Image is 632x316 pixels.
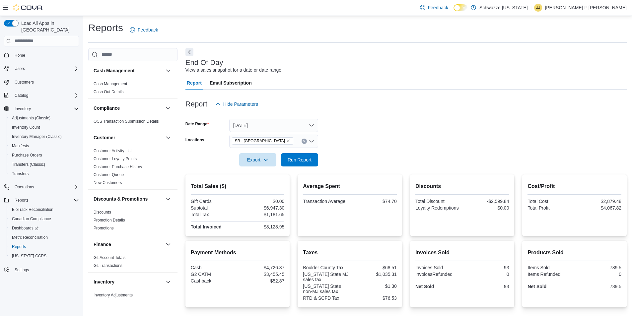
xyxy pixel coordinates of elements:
[239,153,276,166] button: Export
[303,284,348,294] div: [US_STATE] State non-MJ sales tax
[303,249,397,257] h2: Taxes
[94,241,111,248] h3: Finance
[9,123,43,131] a: Inventory Count
[9,252,79,260] span: Washington CCRS
[12,153,42,158] span: Purchase Orders
[12,196,31,204] button: Reports
[13,4,43,11] img: Cova
[12,235,48,240] span: Metrc Reconciliation
[94,67,163,74] button: Cash Management
[88,21,123,34] h1: Reports
[576,199,621,204] div: $2,879.48
[185,121,209,127] label: Date Range
[9,233,79,241] span: Metrc Reconciliation
[7,151,82,160] button: Purchase Orders
[19,20,79,33] span: Load All Apps in [GEOGRAPHIC_DATA]
[454,4,467,11] input: Dark Mode
[527,272,573,277] div: Items Refunded
[15,80,34,85] span: Customers
[239,199,284,204] div: $0.00
[281,153,318,166] button: Run Report
[185,67,283,74] div: View a sales snapshot for a date or date range.
[9,170,31,178] a: Transfers
[223,101,258,107] span: Hide Parameters
[1,104,82,113] button: Inventory
[88,254,177,272] div: Finance
[7,205,82,214] button: BioTrack Reconciliation
[88,147,177,189] div: Customer
[12,78,79,86] span: Customers
[9,133,64,141] a: Inventory Manager (Classic)
[94,172,124,177] a: Customer Queue
[7,214,82,223] button: Canadian Compliance
[9,215,79,223] span: Canadian Compliance
[7,242,82,251] button: Reports
[239,272,284,277] div: $3,455.45
[9,114,53,122] a: Adjustments (Classic)
[463,265,509,270] div: 93
[12,51,79,59] span: Home
[12,265,79,274] span: Settings
[12,65,28,73] button: Users
[9,224,79,232] span: Dashboards
[12,51,28,59] a: Home
[527,205,573,211] div: Total Profit
[94,119,159,124] a: OCS Transaction Submission Details
[94,180,122,185] span: New Customers
[164,195,172,203] button: Discounts & Promotions
[15,106,31,111] span: Inventory
[9,252,49,260] a: [US_STATE] CCRS
[576,205,621,211] div: $4,067.82
[15,198,29,203] span: Reports
[1,265,82,274] button: Settings
[15,66,25,71] span: Users
[94,196,148,202] h3: Discounts & Promotions
[12,143,29,149] span: Manifests
[7,123,82,132] button: Inventory Count
[303,272,348,282] div: [US_STATE] State MJ sales tax
[185,48,193,56] button: Next
[12,216,51,221] span: Canadian Compliance
[94,218,125,223] span: Promotion Details
[4,48,79,292] nav: Complex example
[12,244,26,249] span: Reports
[527,249,621,257] h2: Products Sold
[88,208,177,235] div: Discounts & Promotions
[303,265,348,270] div: Boulder County Tax
[527,265,573,270] div: Items Sold
[12,92,31,99] button: Catalog
[12,115,50,121] span: Adjustments (Classic)
[9,170,79,178] span: Transfers
[351,199,397,204] div: $74.70
[12,225,38,231] span: Dashboards
[576,265,621,270] div: 789.5
[576,284,621,289] div: 789.5
[94,196,163,202] button: Discounts & Promotions
[463,199,509,204] div: -$2,599.84
[12,162,45,167] span: Transfers (Classic)
[15,267,29,273] span: Settings
[415,249,509,257] h2: Invoices Sold
[94,90,124,94] a: Cash Out Details
[239,278,284,284] div: $52.87
[415,265,461,270] div: Invoices Sold
[1,50,82,60] button: Home
[303,295,348,301] div: RTD & SCFD Tax
[187,76,202,90] span: Report
[213,97,261,111] button: Hide Parameters
[94,81,127,87] span: Cash Management
[9,133,79,141] span: Inventory Manager (Classic)
[417,1,451,14] a: Feedback
[94,279,163,285] button: Inventory
[9,114,79,122] span: Adjustments (Classic)
[164,240,172,248] button: Finance
[303,182,397,190] h2: Average Spent
[9,224,41,232] a: Dashboards
[239,212,284,217] div: $1,181.65
[415,205,461,211] div: Loyalty Redemptions
[12,171,29,176] span: Transfers
[94,263,122,268] a: GL Transactions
